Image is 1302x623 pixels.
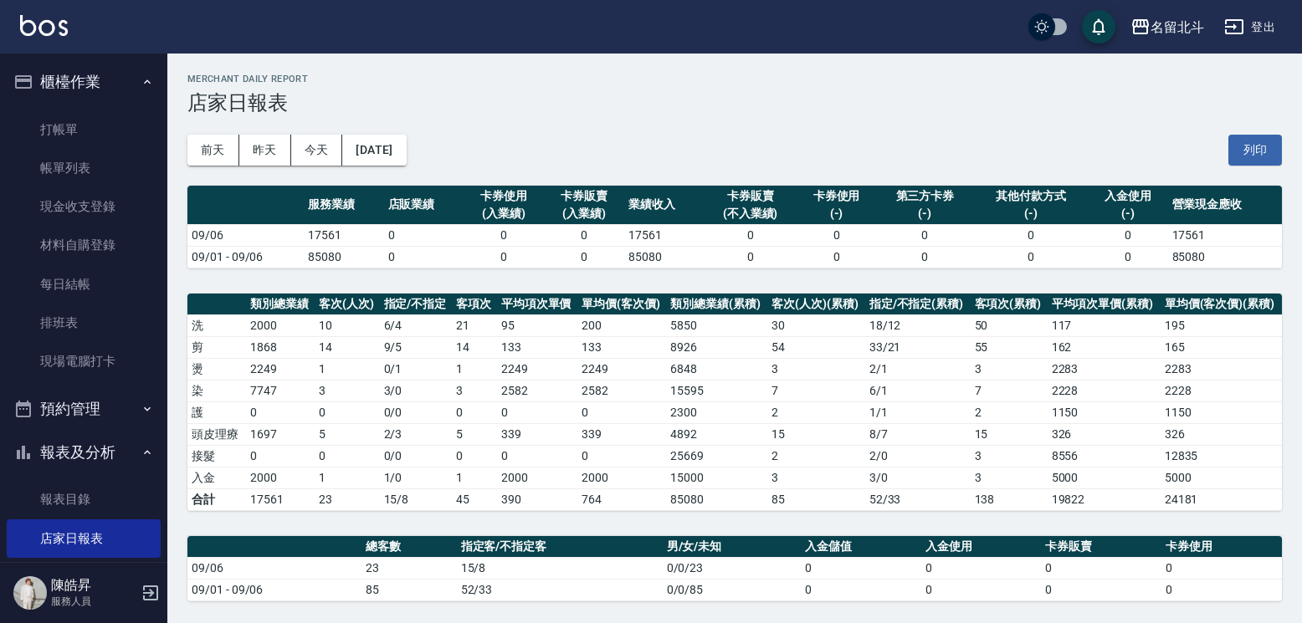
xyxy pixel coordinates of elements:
[971,401,1048,423] td: 2
[246,467,315,488] td: 2000
[797,224,877,246] td: 0
[767,314,865,336] td: 30
[1161,467,1282,488] td: 5000
[187,445,246,467] td: 接髮
[1161,358,1282,380] td: 2283
[801,579,921,600] td: 0
[7,431,161,474] button: 報表及分析
[452,294,496,315] th: 客項次
[666,488,767,510] td: 85080
[51,594,136,609] p: 服務人員
[246,423,315,445] td: 1697
[315,445,380,467] td: 0
[1048,467,1161,488] td: 5000
[1168,224,1282,246] td: 17561
[666,401,767,423] td: 2300
[452,445,496,467] td: 0
[1048,445,1161,467] td: 8556
[663,579,801,600] td: 0/0/85
[666,336,767,358] td: 8926
[380,380,453,401] td: 3 / 0
[577,423,666,445] td: 339
[452,423,496,445] td: 5
[187,380,246,401] td: 染
[187,314,246,336] td: 洗
[380,423,453,445] td: 2 / 3
[1041,579,1161,600] td: 0
[577,336,666,358] td: 133
[767,380,865,401] td: 7
[1161,336,1282,358] td: 165
[865,380,971,401] td: 6 / 1
[865,314,971,336] td: 18 / 12
[315,314,380,336] td: 10
[452,314,496,336] td: 21
[1217,12,1282,43] button: 登出
[865,423,971,445] td: 8 / 7
[666,314,767,336] td: 5850
[7,558,161,596] a: 互助日報表
[971,467,1048,488] td: 3
[187,557,361,579] td: 09/06
[384,246,464,268] td: 0
[7,226,161,264] a: 材料自購登錄
[7,480,161,518] a: 報表目錄
[1228,135,1282,166] button: 列印
[1048,380,1161,401] td: 2228
[705,224,797,246] td: 0
[865,358,971,380] td: 2 / 1
[1041,536,1161,558] th: 卡券販賣
[361,579,456,600] td: 85
[548,205,620,222] div: (入業績)
[666,467,767,488] td: 15000
[380,467,453,488] td: 1 / 0
[666,358,767,380] td: 6848
[663,557,801,579] td: 0/0/23
[880,187,969,205] div: 第三方卡券
[246,336,315,358] td: 1868
[709,205,792,222] div: (不入業績)
[246,380,315,401] td: 7747
[767,423,865,445] td: 15
[380,488,453,510] td: 15/8
[497,423,577,445] td: 339
[577,314,666,336] td: 200
[457,536,663,558] th: 指定客/不指定客
[315,488,380,510] td: 23
[315,336,380,358] td: 14
[187,74,1282,84] h2: Merchant Daily Report
[577,488,666,510] td: 764
[767,445,865,467] td: 2
[666,380,767,401] td: 15595
[577,401,666,423] td: 0
[705,246,797,268] td: 0
[1082,10,1115,43] button: save
[361,557,456,579] td: 23
[865,336,971,358] td: 33 / 21
[304,186,384,225] th: 服務業績
[577,358,666,380] td: 2249
[876,224,973,246] td: 0
[380,294,453,315] th: 指定/不指定
[624,186,705,225] th: 業績收入
[187,358,246,380] td: 燙
[457,579,663,600] td: 52/33
[239,135,291,166] button: 昨天
[548,187,620,205] div: 卡券販賣
[767,358,865,380] td: 3
[380,314,453,336] td: 6 / 4
[464,224,544,246] td: 0
[187,423,246,445] td: 頭皮理療
[452,336,496,358] td: 14
[380,358,453,380] td: 0 / 1
[971,380,1048,401] td: 7
[187,186,1282,268] table: a dense table
[468,205,540,222] div: (入業績)
[1048,401,1161,423] td: 1150
[973,224,1087,246] td: 0
[544,246,624,268] td: 0
[291,135,343,166] button: 今天
[464,246,544,268] td: 0
[7,519,161,558] a: 店家日報表
[452,380,496,401] td: 3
